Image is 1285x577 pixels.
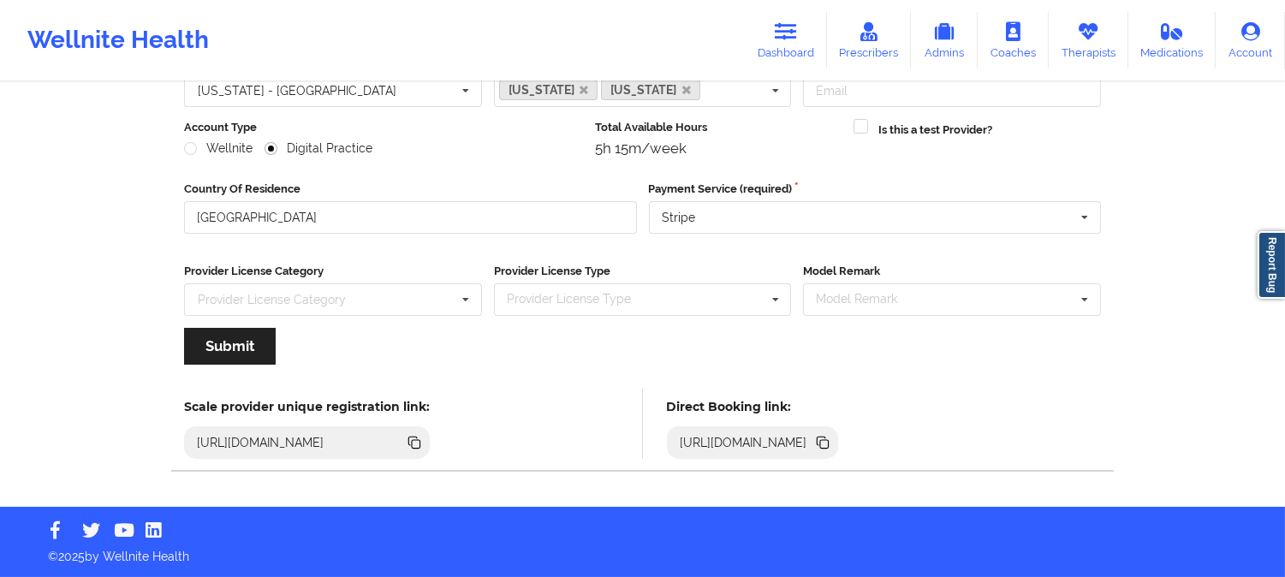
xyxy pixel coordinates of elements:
[503,289,656,309] div: Provider License Type
[198,85,396,97] div: [US_STATE] - [GEOGRAPHIC_DATA]
[1258,231,1285,299] a: Report Bug
[184,399,430,414] h5: Scale provider unique registration link:
[190,434,331,451] div: [URL][DOMAIN_NAME]
[1128,12,1217,68] a: Medications
[803,74,1101,107] input: Email
[667,399,839,414] h5: Direct Booking link:
[878,122,992,139] label: Is this a test Provider?
[184,328,276,365] button: Submit
[649,181,1102,198] label: Payment Service (required)
[184,141,253,156] label: Wellnite
[595,140,842,157] div: 5h 15m/week
[663,211,696,223] div: Stripe
[978,12,1049,68] a: Coaches
[36,536,1249,565] p: © 2025 by Wellnite Health
[803,263,1101,280] label: Model Remark
[827,12,912,68] a: Prescribers
[673,434,814,451] div: [URL][DOMAIN_NAME]
[1049,12,1128,68] a: Therapists
[265,141,372,156] label: Digital Practice
[812,289,922,309] div: Model Remark
[184,119,583,136] label: Account Type
[499,80,598,100] a: [US_STATE]
[184,181,637,198] label: Country Of Residence
[494,263,792,280] label: Provider License Type
[198,294,346,306] div: Provider License Category
[184,263,482,280] label: Provider License Category
[745,12,827,68] a: Dashboard
[601,80,700,100] a: [US_STATE]
[1216,12,1285,68] a: Account
[595,119,842,136] label: Total Available Hours
[911,12,978,68] a: Admins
